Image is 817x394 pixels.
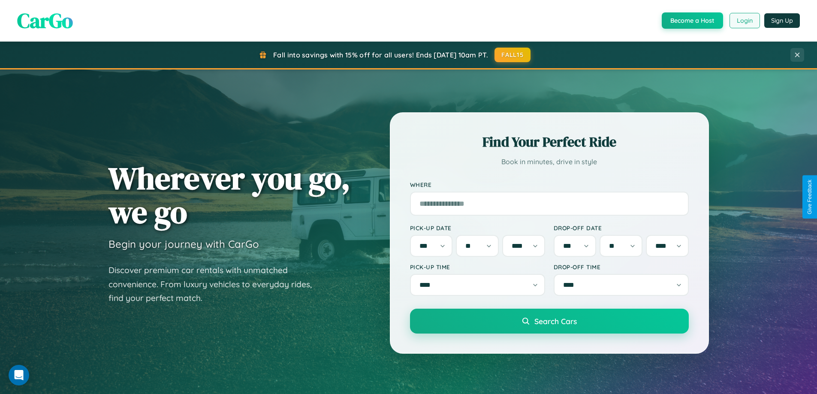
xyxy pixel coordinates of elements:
button: Login [730,13,760,28]
h2: Find Your Perfect Ride [410,132,689,151]
h3: Begin your journey with CarGo [109,238,259,250]
button: Become a Host [662,12,723,29]
span: Fall into savings with 15% off for all users! Ends [DATE] 10am PT. [273,51,488,59]
span: CarGo [17,6,73,35]
p: Discover premium car rentals with unmatched convenience. From luxury vehicles to everyday rides, ... [109,263,323,305]
label: Pick-up Date [410,224,545,232]
div: Give Feedback [807,180,813,214]
label: Pick-up Time [410,263,545,271]
button: Search Cars [410,309,689,334]
label: Where [410,181,689,188]
button: Sign Up [764,13,800,28]
div: Open Intercom Messenger [9,365,29,385]
label: Drop-off Date [554,224,689,232]
h1: Wherever you go, we go [109,161,350,229]
span: Search Cars [534,316,577,326]
label: Drop-off Time [554,263,689,271]
p: Book in minutes, drive in style [410,156,689,168]
button: FALL15 [494,48,531,62]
